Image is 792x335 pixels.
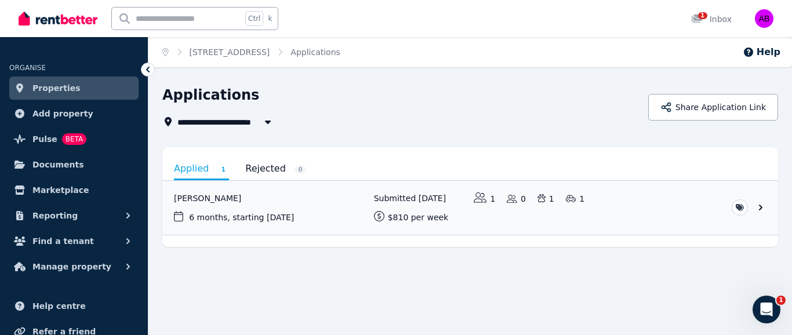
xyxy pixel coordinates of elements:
span: Help centre [32,299,86,313]
a: Documents [9,153,139,176]
span: 1 [698,12,707,19]
span: k [268,14,272,23]
span: Properties [32,81,81,95]
div: Inbox [691,13,732,25]
span: 1 [776,296,786,305]
span: Marketplace [32,183,89,197]
span: 1 [217,165,229,174]
span: Find a tenant [32,234,94,248]
a: Rejected [245,159,306,179]
span: Add property [32,107,93,121]
a: [STREET_ADDRESS] [190,48,270,57]
iframe: Intercom live chat [753,296,780,323]
span: Reporting [32,209,78,223]
img: Andrey Bychkov [755,9,773,28]
a: Marketplace [9,179,139,202]
a: PulseBETA [9,128,139,151]
button: Help [743,45,780,59]
span: Pulse [32,132,57,146]
a: Properties [9,77,139,100]
button: Manage property [9,255,139,278]
button: Reporting [9,204,139,227]
nav: Breadcrumb [148,37,354,67]
span: Manage property [32,260,111,274]
span: 0 [295,165,306,174]
a: Add property [9,102,139,125]
button: Share Application Link [648,94,778,121]
a: Help centre [9,294,139,318]
span: BETA [62,133,86,145]
span: Documents [32,158,84,172]
img: RentBetter [19,10,97,27]
h1: Applications [162,86,259,104]
span: Applications [290,46,340,58]
a: View application: Jolene Buschel [162,181,778,235]
span: ORGANISE [9,64,46,72]
span: Ctrl [245,11,263,26]
button: Find a tenant [9,230,139,253]
a: Applied [174,159,229,180]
